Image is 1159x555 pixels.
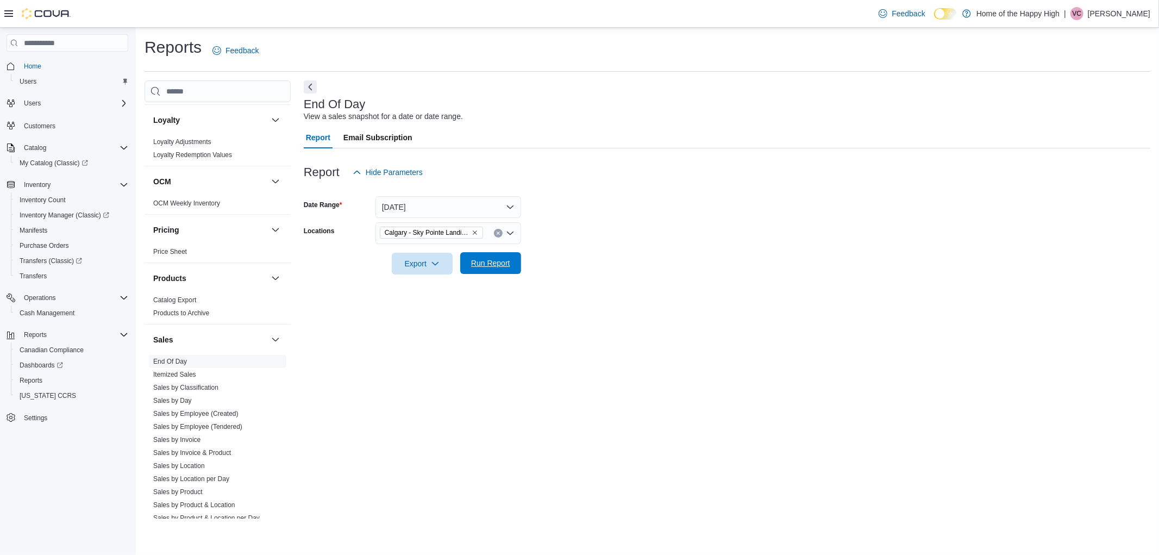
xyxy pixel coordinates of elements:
span: Price Sheet [153,247,187,256]
span: Sales by Invoice & Product [153,448,231,457]
nav: Complex example [7,54,128,454]
span: Home [24,62,41,71]
a: Products to Archive [153,309,209,317]
a: Sales by Classification [153,384,218,391]
span: Customers [20,119,128,132]
button: Loyalty [269,114,282,127]
a: [US_STATE] CCRS [15,389,80,402]
button: Inventory Count [11,192,133,208]
p: | [1064,7,1066,20]
h3: Pricing [153,225,179,235]
span: Cash Management [20,309,74,317]
span: Users [20,77,36,86]
span: Export [398,253,446,275]
span: Feedback [225,45,259,56]
span: Loyalty Adjustments [153,138,211,146]
span: Reports [20,328,128,341]
button: Pricing [269,223,282,236]
span: Home [20,59,128,73]
button: Users [2,96,133,111]
span: Canadian Compliance [15,344,128,357]
label: Date Range [304,201,342,209]
span: Sales by Day [153,396,192,405]
button: [US_STATE] CCRS [11,388,133,403]
a: Purchase Orders [15,239,73,252]
span: Run Report [471,258,510,269]
span: Reports [20,376,42,385]
button: Settings [2,410,133,426]
a: Loyalty Redemption Values [153,151,232,159]
span: Canadian Compliance [20,346,84,354]
a: Reports [15,374,47,387]
span: OCM Weekly Inventory [153,199,220,208]
span: Catalog Export [153,296,196,304]
button: Export [392,253,453,275]
span: Purchase Orders [20,241,69,250]
span: Operations [24,294,56,302]
button: Home [2,58,133,74]
a: Dashboards [15,359,67,372]
label: Locations [304,227,335,235]
img: Cova [22,8,71,19]
span: Inventory Count [20,196,66,204]
button: Hide Parameters [348,161,427,183]
a: Inventory Manager (Classic) [11,208,133,223]
h3: End Of Day [304,98,366,111]
a: Manifests [15,224,52,237]
button: Products [269,272,282,285]
a: My Catalog (Classic) [15,157,92,170]
a: Price Sheet [153,248,187,255]
a: Transfers (Classic) [11,253,133,269]
a: Inventory Count [15,194,70,207]
h3: Products [153,273,186,284]
span: Loyalty Redemption Values [153,151,232,159]
button: Next [304,80,317,93]
span: Sales by Product & Location per Day [153,514,260,522]
h3: Loyalty [153,115,180,126]
button: Inventory [2,177,133,192]
p: Home of the Happy High [976,7,1060,20]
a: Sales by Product & Location per Day [153,514,260,522]
button: Cash Management [11,305,133,321]
span: Email Subscription [343,127,412,148]
span: Sales by Product & Location [153,501,235,509]
a: Canadian Compliance [15,344,88,357]
div: Sales [145,355,291,542]
button: Reports [20,328,51,341]
span: Sales by Employee (Created) [153,409,239,418]
a: Inventory Manager (Classic) [15,209,114,222]
h1: Reports [145,36,202,58]
span: My Catalog (Classic) [20,159,88,167]
a: My Catalog (Classic) [11,155,133,171]
button: Inventory [20,178,55,191]
span: Users [20,97,128,110]
span: Sales by Employee (Tendered) [153,422,242,431]
span: Feedback [892,8,925,19]
span: VC [1073,7,1082,20]
a: Sales by Location [153,462,205,470]
button: Run Report [460,252,521,274]
div: OCM [145,197,291,214]
span: Inventory Manager (Classic) [15,209,128,222]
button: Sales [153,334,267,345]
span: Sales by Invoice [153,435,201,444]
button: Purchase Orders [11,238,133,253]
span: Settings [20,411,128,425]
button: Catalog [2,140,133,155]
button: Canadian Compliance [11,342,133,358]
span: Cash Management [15,307,128,320]
button: Users [11,74,133,89]
a: Transfers (Classic) [15,254,86,267]
span: Catalog [24,144,46,152]
a: Loyalty Adjustments [153,138,211,146]
h3: Report [304,166,340,179]
button: OCM [153,176,267,187]
span: Catalog [20,141,128,154]
span: Reports [15,374,128,387]
p: [PERSON_NAME] [1088,7,1150,20]
span: Sales by Product [153,488,203,496]
a: Sales by Day [153,397,192,404]
span: Calgary - Sky Pointe Landing - Fire & Flower [380,227,483,239]
div: Vince Campbell [1070,7,1083,20]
